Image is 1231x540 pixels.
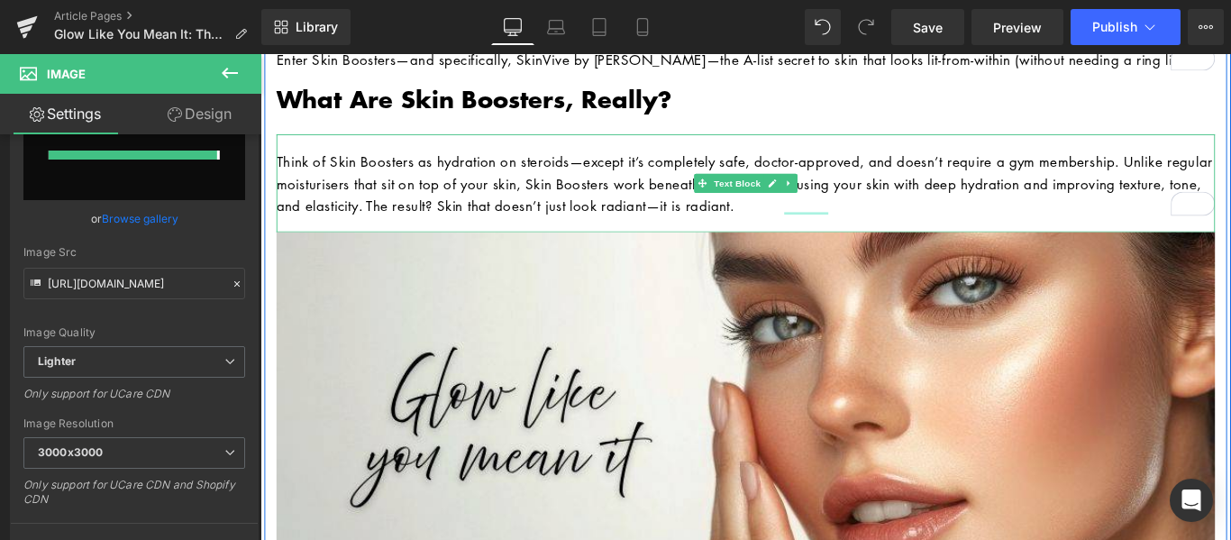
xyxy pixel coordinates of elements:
button: Redo [848,9,884,45]
p: Think of Skin Boosters as hydration on steroids—except it’s completely safe, doctor-approved, and... [18,108,1072,182]
b: 3000x3000 [38,445,103,459]
div: Only support for UCare CDN [23,387,245,413]
a: Design [134,94,265,134]
a: Laptop [534,9,578,45]
b: Lighter [38,354,76,368]
b: What Are Skin Boosters, Really? [18,31,461,69]
input: Link [23,268,245,299]
div: Open Intercom Messenger [1170,479,1213,522]
button: More [1188,9,1224,45]
div: Only support for UCare CDN and Shopify CDN [23,478,245,518]
a: Mobile [621,9,664,45]
a: New Library [261,9,351,45]
button: Publish [1071,9,1181,45]
iframe: To enrich screen reader interactions, please activate Accessibility in Grammarly extension settings [260,54,1231,540]
div: Image Resolution [23,417,245,430]
div: or [23,209,245,228]
button: Undo [805,9,841,45]
span: Glow Like You Mean It: The Skin Booster Secret to Luminous Skin [54,27,227,41]
a: Browse gallery [102,203,178,234]
a: Article Pages [54,9,261,23]
span: Preview [993,18,1042,37]
div: Image Quality [23,326,245,339]
span: Image [47,67,86,81]
a: Desktop [491,9,534,45]
span: Save [913,18,943,37]
span: Text Block [506,134,565,156]
span: Library [296,19,338,35]
span: Publish [1092,20,1137,34]
a: Tablet [578,9,621,45]
a: Preview [971,9,1063,45]
a: Expand / Collapse [585,134,604,156]
div: Image Src [23,246,245,259]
